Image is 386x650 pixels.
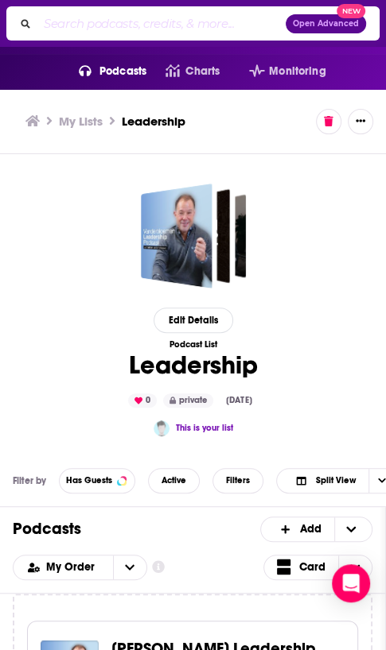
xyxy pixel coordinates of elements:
h3: Filter by [13,475,46,486]
span: Has Guests [66,476,112,485]
h2: Choose List sort [13,555,147,580]
button: open menu [14,562,113,573]
span: Add [300,524,322,535]
span: Charts [185,60,220,83]
h3: Leadership [122,114,185,129]
span: Active [162,476,186,485]
div: Open Intercom Messenger [332,564,370,602]
span: Open Advanced [293,20,359,28]
span: Monitoring [269,60,326,83]
button: Has Guests [59,468,135,493]
span: Filters [226,476,250,485]
h1: Podcasts [13,519,248,539]
button: open menu [230,59,326,84]
div: 0 [128,393,157,408]
a: This is your list [176,423,233,433]
h1: Leadership [128,350,259,381]
div: Search podcasts, credits, & more... [6,6,380,41]
button: Choose View [263,555,373,580]
a: My Lists [59,114,103,129]
span: Split View [316,476,356,485]
button: Show More Button [348,109,373,134]
h3: Podcast List [128,339,259,350]
button: Edit Details [154,308,233,333]
button: open menu [113,555,146,579]
button: Filters [212,468,263,493]
a: Charts [146,59,220,84]
button: Open AdvancedNew [286,14,366,33]
button: + Add [260,517,372,542]
a: Show additional information [152,559,165,575]
div: [DATE] [220,394,258,407]
span: My Order [46,562,100,573]
span: New [337,4,365,19]
span: Card [299,562,326,573]
div: private [163,393,214,408]
button: open menu [60,59,146,84]
a: Leadership [141,184,246,288]
span: Podcasts [99,60,146,83]
input: Search podcasts, credits, & more... [37,11,286,37]
button: Active [148,468,200,493]
img: Lydia Gustafson [154,420,170,436]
